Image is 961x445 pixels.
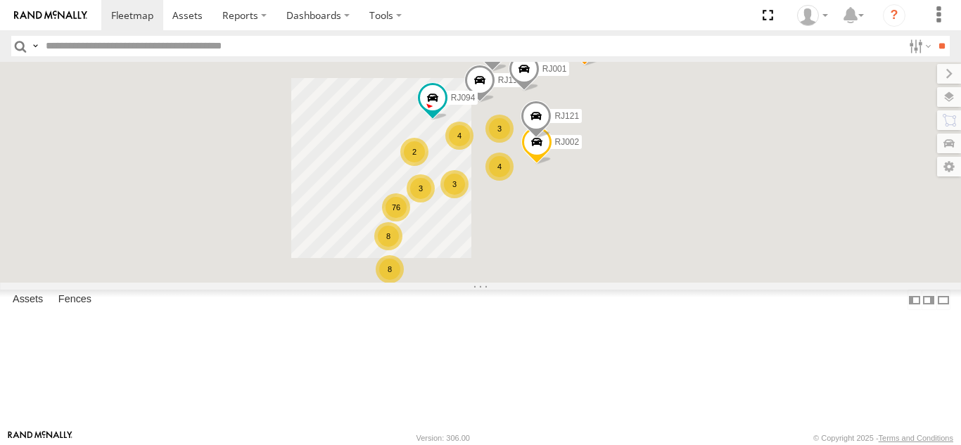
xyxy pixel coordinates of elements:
div: 3 [440,170,469,198]
label: Search Query [30,36,41,56]
label: Dock Summary Table to the Left [908,290,922,310]
span: RJ001 [542,64,567,74]
label: Search Filter Options [903,36,934,56]
div: 8 [376,255,404,283]
span: RJ112 [498,75,523,85]
span: RJ121 [554,111,579,121]
div: 2 [400,138,428,166]
div: 4 [485,153,514,181]
a: Terms and Conditions [879,434,953,442]
div: Version: 306.00 [416,434,470,442]
label: Assets [6,290,50,310]
label: Fences [51,290,98,310]
span: RJ094 [451,93,476,103]
img: rand-logo.svg [14,11,87,20]
div: 4 [445,122,473,150]
div: 3 [407,174,435,202]
label: Dock Summary Table to the Right [922,290,936,310]
label: Hide Summary Table [936,290,950,310]
span: RJ002 [555,137,580,147]
div: 3 [485,115,514,143]
label: Map Settings [937,157,961,176]
div: 76 [382,193,410,221]
div: © Copyright 2025 - [813,434,953,442]
div: 8 [374,222,402,250]
a: Visit our Website [8,431,72,445]
i: ? [883,4,905,27]
div: Taylete Medina [792,5,833,26]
